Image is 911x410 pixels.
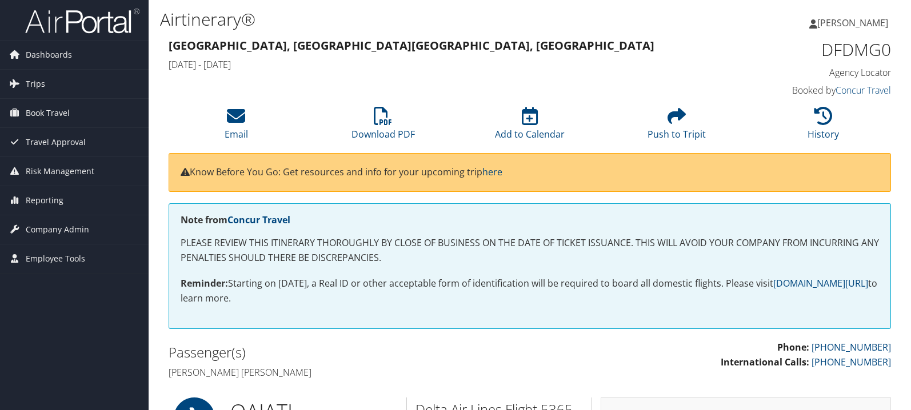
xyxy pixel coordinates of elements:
span: Company Admin [26,215,89,244]
a: [PHONE_NUMBER] [812,341,891,353]
strong: Reminder: [181,277,228,290]
span: Trips [26,70,45,98]
span: Travel Approval [26,128,86,156]
h1: Airtinerary® [160,7,653,31]
strong: International Calls: [721,356,809,368]
span: Dashboards [26,41,72,69]
h4: Booked by [724,84,892,97]
a: Add to Calendar [495,113,565,140]
a: [DOMAIN_NAME][URL] [773,277,868,290]
a: Download PDF [351,113,415,140]
a: Concur Travel [836,84,891,97]
h2: Passenger(s) [169,343,521,362]
a: Push to Tripit [648,113,706,140]
p: Know Before You Go: Get resources and info for your upcoming trip [181,165,879,180]
a: Concur Travel [227,214,290,226]
h1: DFDMG0 [724,38,892,62]
span: Reporting [26,186,63,215]
a: Email [225,113,248,140]
p: PLEASE REVIEW THIS ITINERARY THOROUGHLY BY CLOSE OF BUSINESS ON THE DATE OF TICKET ISSUANCE. THIS... [181,236,879,265]
span: Book Travel [26,99,70,127]
h4: [PERSON_NAME] [PERSON_NAME] [169,366,521,379]
h4: Agency Locator [724,66,892,79]
a: History [808,113,839,140]
a: [PHONE_NUMBER] [812,356,891,368]
strong: Note from [181,214,290,226]
strong: Phone: [777,341,809,353]
a: [PERSON_NAME] [809,6,900,40]
p: Starting on [DATE], a Real ID or other acceptable form of identification will be required to boar... [181,276,879,306]
span: Employee Tools [26,244,85,273]
a: here [482,166,502,178]
span: Risk Management [26,157,94,186]
h4: [DATE] - [DATE] [169,58,706,71]
span: [PERSON_NAME] [817,17,888,29]
img: airportal-logo.png [25,7,139,34]
strong: [GEOGRAPHIC_DATA], [GEOGRAPHIC_DATA] [GEOGRAPHIC_DATA], [GEOGRAPHIC_DATA] [169,38,654,53]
